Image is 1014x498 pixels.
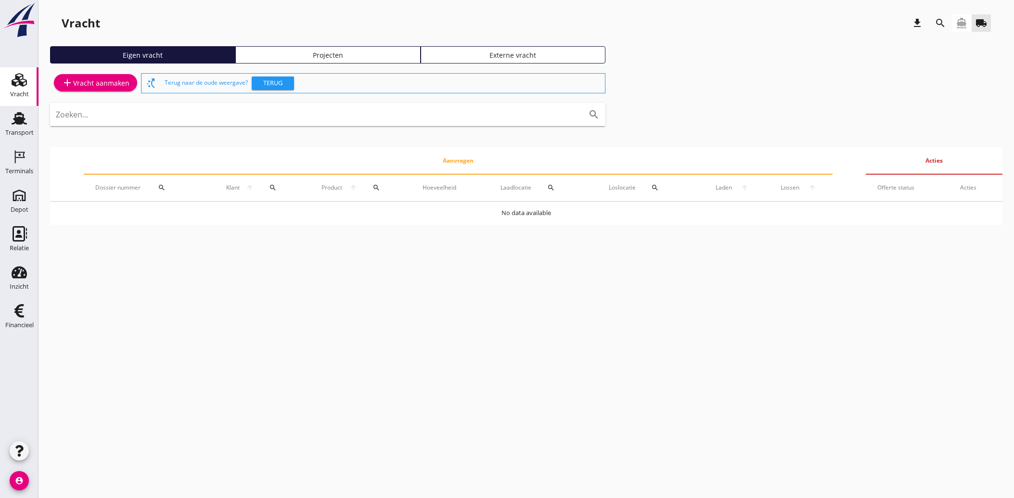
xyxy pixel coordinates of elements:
th: Acties [866,147,1002,174]
div: Hoeveelheid [423,183,477,192]
td: No data available [50,202,1002,225]
i: search [158,184,166,192]
i: local_shipping [975,17,987,29]
i: search [588,109,600,120]
div: Relatie [10,245,29,251]
div: Inzicht [10,283,29,290]
a: Eigen vracht [50,46,235,64]
i: download [911,17,923,29]
i: directions_boat [956,17,967,29]
a: Projecten [235,46,421,64]
i: search [372,184,380,192]
a: Vracht aanmaken [54,74,137,91]
div: Vracht [10,91,29,97]
div: Vracht aanmaken [62,77,129,89]
div: Dossier nummer [95,176,200,199]
span: Laden [711,183,736,192]
div: Acties [960,183,991,192]
div: Vracht [62,15,100,31]
div: Depot [11,206,28,213]
span: Product [318,183,346,192]
div: Terminals [5,168,33,174]
i: search [651,184,659,192]
div: Financieel [5,322,34,328]
i: search [547,184,555,192]
i: add [62,77,73,89]
div: Laadlocatie [501,176,586,199]
div: Terug [256,78,290,88]
i: arrow_upward [243,184,257,192]
div: Eigen vracht [54,50,231,60]
div: Terug naar de oude weergave? [165,74,601,93]
span: Lossen [776,183,804,192]
img: logo-small.a267ee39.svg [2,2,37,38]
div: Transport [5,129,34,136]
input: Zoeken... [56,107,573,122]
span: Klant [223,183,243,192]
i: arrow_upward [346,184,360,192]
div: Offerte status [877,183,937,192]
i: arrow_upward [804,184,821,192]
th: Aanvragen [84,147,833,174]
div: Projecten [240,50,416,60]
div: Loslocatie [609,176,689,199]
i: arrow_upward [736,184,753,192]
i: search [269,184,277,192]
div: Externe vracht [425,50,602,60]
i: account_circle [10,471,29,490]
button: Terug [252,77,294,90]
a: Externe vracht [421,46,606,64]
i: search [935,17,946,29]
i: switch_access_shortcut [145,77,157,89]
